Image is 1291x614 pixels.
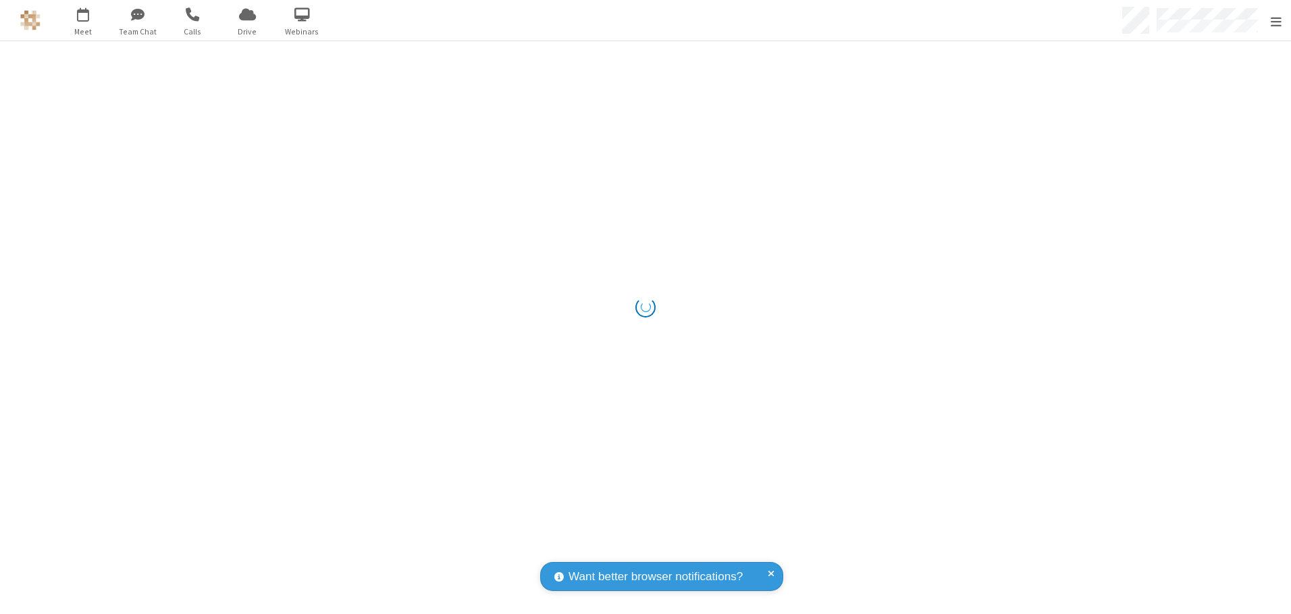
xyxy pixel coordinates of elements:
[569,568,743,586] span: Want better browser notifications?
[58,26,109,38] span: Meet
[277,26,327,38] span: Webinars
[167,26,218,38] span: Calls
[113,26,163,38] span: Team Chat
[20,10,41,30] img: QA Selenium DO NOT DELETE OR CHANGE
[222,26,273,38] span: Drive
